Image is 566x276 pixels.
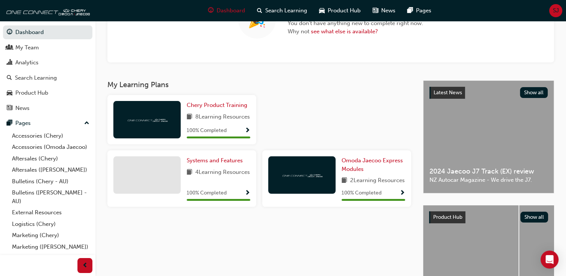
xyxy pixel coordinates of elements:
[7,90,12,96] span: car-icon
[187,168,192,177] span: book-icon
[416,6,431,15] span: Pages
[429,211,548,223] a: Product HubShow all
[342,157,403,172] span: Omoda Jaecoo Express Modules
[9,218,92,230] a: Logistics (Chery)
[7,45,12,51] span: people-icon
[9,241,92,253] a: Marketing ([PERSON_NAME])
[520,87,548,98] button: Show all
[433,214,462,220] span: Product Hub
[7,105,12,112] span: news-icon
[107,80,411,89] h3: My Learning Plans
[373,6,378,15] span: news-icon
[281,171,322,178] img: oneconnect
[9,207,92,218] a: External Resources
[3,41,92,55] a: My Team
[381,6,395,15] span: News
[3,116,92,130] button: Pages
[9,164,92,176] a: Aftersales ([PERSON_NAME])
[217,6,245,15] span: Dashboard
[3,24,92,116] button: DashboardMy TeamAnalyticsSearch LearningProduct HubNews
[401,3,437,18] a: pages-iconPages
[187,157,243,164] span: Systems and Features
[251,3,313,18] a: search-iconSearch Learning
[195,113,250,122] span: 8 Learning Resources
[15,119,31,128] div: Pages
[429,176,548,184] span: NZ Autocar Magazine - We drive the J7.
[541,251,559,269] div: Open Intercom Messenger
[187,156,246,165] a: Systems and Features
[9,187,92,207] a: Bulletins ([PERSON_NAME] - AU)
[187,102,247,108] span: Chery Product Training
[4,3,90,18] img: oneconnect
[15,58,39,67] div: Analytics
[9,130,92,142] a: Accessories (Chery)
[187,113,192,122] span: book-icon
[187,126,227,135] span: 100 % Completed
[15,43,39,52] div: My Team
[187,189,227,197] span: 100 % Completed
[342,176,347,185] span: book-icon
[9,252,92,264] a: All Pages
[3,71,92,85] a: Search Learning
[342,156,405,173] a: Omoda Jaecoo Express Modules
[15,89,48,97] div: Product Hub
[407,6,413,15] span: pages-icon
[350,176,405,185] span: 2 Learning Resources
[520,212,548,223] button: Show all
[245,126,250,135] button: Show Progress
[208,6,214,15] span: guage-icon
[7,75,12,82] span: search-icon
[7,120,12,127] span: pages-icon
[9,230,92,241] a: Marketing (Chery)
[7,29,12,36] span: guage-icon
[3,56,92,70] a: Analytics
[126,116,168,123] img: oneconnect
[319,6,325,15] span: car-icon
[288,27,423,36] span: Why not
[367,3,401,18] a: news-iconNews
[549,4,562,17] button: SJ
[342,189,382,197] span: 100 % Completed
[288,19,423,28] span: You don't have anything new to complete right now.
[248,16,266,24] span: 🎉
[429,167,548,176] span: 2024 Jaecoo J7 Track (EX) review
[3,86,92,100] a: Product Hub
[7,59,12,66] span: chart-icon
[434,89,462,96] span: Latest News
[328,6,361,15] span: Product Hub
[245,188,250,198] button: Show Progress
[553,6,559,15] span: SJ
[245,190,250,197] span: Show Progress
[400,190,405,197] span: Show Progress
[311,28,378,35] a: see what else is available?
[15,74,57,82] div: Search Learning
[245,128,250,134] span: Show Progress
[3,25,92,39] a: Dashboard
[313,3,367,18] a: car-iconProduct Hub
[15,104,30,113] div: News
[9,176,92,187] a: Bulletins (Chery - AU)
[423,80,554,193] a: Latest NewsShow all2024 Jaecoo J7 Track (EX) reviewNZ Autocar Magazine - We drive the J7.
[265,6,307,15] span: Search Learning
[429,87,548,99] a: Latest NewsShow all
[84,119,89,128] span: up-icon
[202,3,251,18] a: guage-iconDashboard
[400,188,405,198] button: Show Progress
[187,101,250,110] a: Chery Product Training
[82,261,88,270] span: prev-icon
[257,6,262,15] span: search-icon
[9,141,92,153] a: Accessories (Omoda Jaecoo)
[9,153,92,165] a: Aftersales (Chery)
[195,168,250,177] span: 4 Learning Resources
[3,101,92,115] a: News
